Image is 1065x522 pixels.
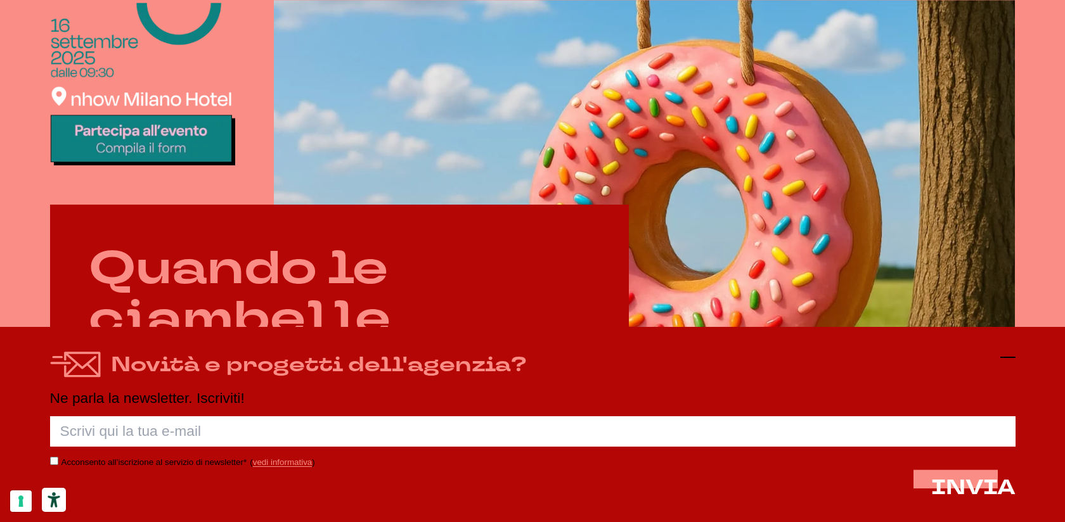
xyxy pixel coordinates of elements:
span: INVIA [931,474,1016,502]
button: Le tue preferenze relative al consenso per le tecnologie di tracciamento [10,490,32,512]
p: Ne parla la newsletter. Iscriviti! [50,390,1016,406]
h4: Novità e progetti dell'agenzia? [111,350,527,380]
label: Acconsento all’iscrizione al servizio di newsletter* [61,457,247,467]
a: vedi informativa [253,457,313,467]
h2: Quando le ciambelle riescono con il buco [89,244,590,445]
span: ( ) [250,457,314,467]
input: Scrivi qui la tua e-mail [50,416,1016,447]
button: INVIA [931,477,1016,499]
button: Strumenti di accessibilità [42,488,66,512]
